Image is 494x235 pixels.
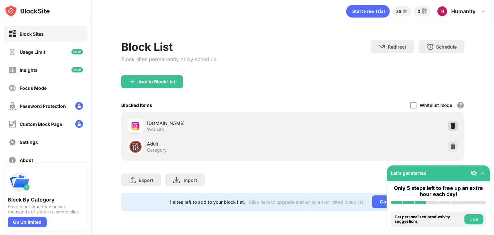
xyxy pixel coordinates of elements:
[401,7,409,15] img: points-small.svg
[436,44,457,50] div: Schedule
[8,30,16,38] img: block-on.svg
[8,102,16,110] img: password-protection-off.svg
[372,195,416,208] div: Go Unlimited
[8,120,16,128] img: customize-block-page-off.svg
[451,8,476,14] div: Humanity
[182,177,197,183] div: Import
[147,127,164,132] div: Website
[388,44,406,50] div: Redirect
[147,120,293,127] div: [DOMAIN_NAME]
[420,7,428,15] img: reward-small.svg
[75,102,83,110] img: lock-menu.svg
[8,196,84,203] div: Block By Category
[20,139,38,145] div: Settings
[20,121,62,127] div: Custom Block Page
[8,204,84,214] div: Save more time by blocking thousands of sites in a single click
[418,9,420,14] div: 3
[71,67,83,72] img: new-icon.svg
[391,185,486,197] div: Only 5 steps left to free up an extra hour each day!
[464,214,483,224] button: Do it
[480,170,486,176] img: omni-setup-toggle.svg
[249,199,364,205] div: Click here to upgrade and enjoy an unlimited block list.
[139,79,175,84] div: Add to Block List
[20,67,38,73] div: Insights
[71,49,83,54] img: new-icon.svg
[147,147,167,153] div: Category
[75,120,83,128] img: lock-menu.svg
[8,66,16,74] img: insights-off.svg
[129,140,142,153] div: 🔞
[20,31,44,37] div: Block Sites
[471,170,477,176] img: eye-not-visible.svg
[8,217,47,227] div: Go Unlimited
[20,49,45,55] div: Usage Limit
[147,140,293,147] div: Adult
[132,122,139,130] img: favicons
[395,215,463,224] div: Get personalized productivity suggestions
[346,5,390,18] div: animation
[396,9,401,14] div: 35
[121,56,216,62] div: Block sites permanently or by schedule
[121,40,216,53] div: Block List
[8,171,31,194] img: push-categories.svg
[437,6,447,16] img: ACg8ocJqivQHzBy_okDOysOrl8GfsHyfx26O07Fnd0_bLUtFZ2DekQ=s96-c
[20,103,66,109] div: Password Protection
[20,85,47,91] div: Focus Mode
[420,102,452,108] div: Whitelist mode
[391,170,426,176] div: Let's get started
[8,48,16,56] img: time-usage-off.svg
[121,102,152,108] div: Blocked Items
[169,199,245,205] div: 1 sites left to add to your block list.
[8,138,16,146] img: settings-off.svg
[8,156,16,164] img: about-off.svg
[5,5,50,17] img: logo-blocksite.svg
[20,157,33,163] div: About
[8,84,16,92] img: focus-off.svg
[139,177,153,183] div: Export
